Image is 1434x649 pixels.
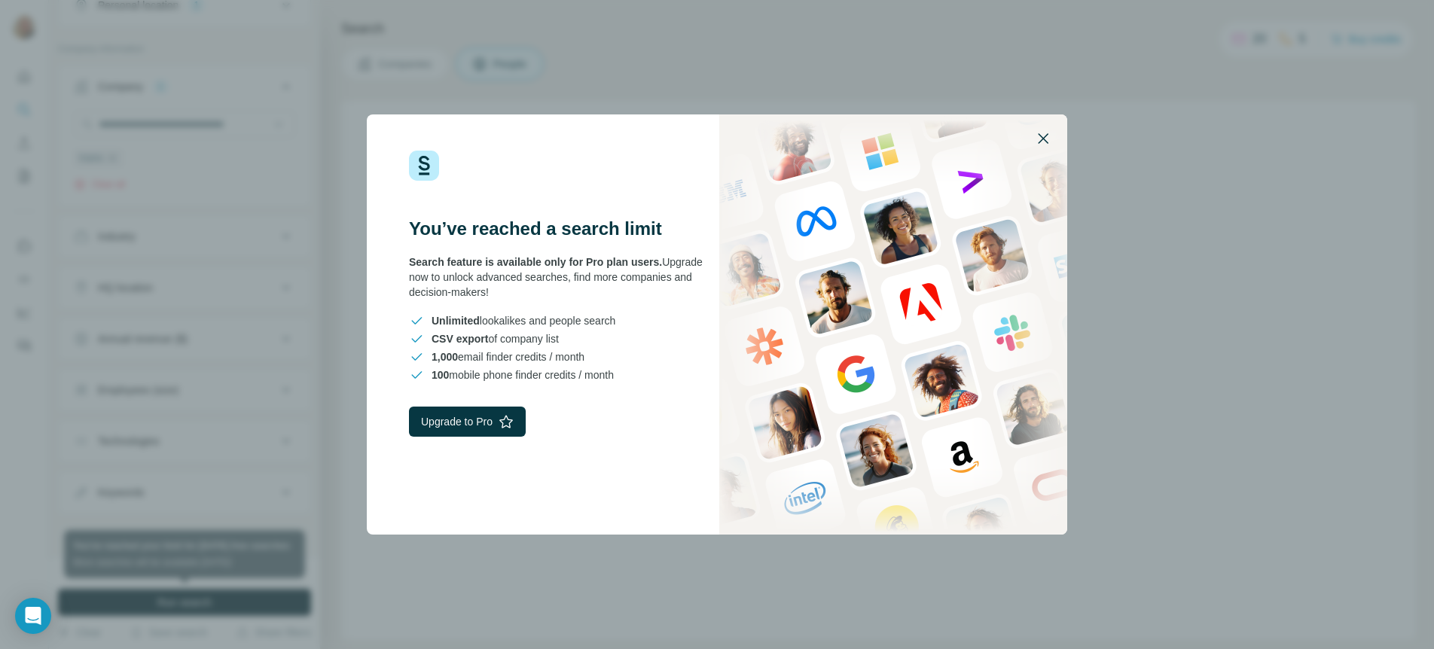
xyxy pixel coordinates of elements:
[15,598,51,634] div: Open Intercom Messenger
[719,114,1067,535] img: Surfe Stock Photo - showing people and technologies
[432,315,480,327] span: Unlimited
[409,256,662,268] span: Search feature is available only for Pro plan users.
[432,349,584,364] span: email finder credits / month
[432,351,458,363] span: 1,000
[409,151,439,181] img: Surfe Logo
[409,407,526,437] button: Upgrade to Pro
[432,369,449,381] span: 100
[432,331,559,346] span: of company list
[409,217,717,241] h3: You’ve reached a search limit
[432,313,615,328] span: lookalikes and people search
[432,333,488,345] span: CSV export
[409,254,717,300] div: Upgrade now to unlock advanced searches, find more companies and decision-makers!
[432,367,614,382] span: mobile phone finder credits / month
